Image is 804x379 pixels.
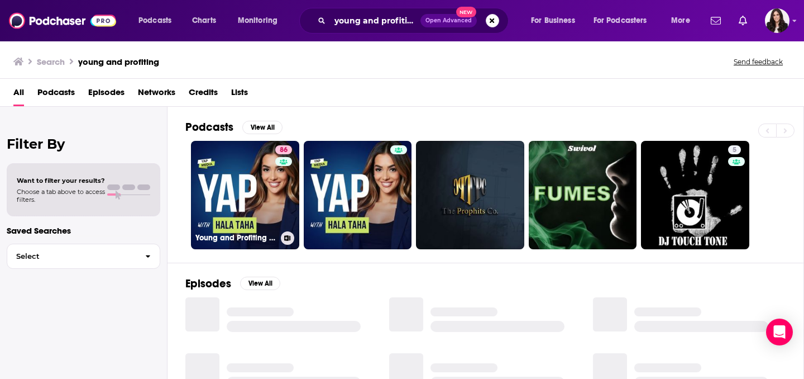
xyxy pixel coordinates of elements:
img: User Profile [765,8,789,33]
span: Logged in as RebeccaShapiro [765,8,789,33]
button: open menu [131,12,186,30]
a: 86 [275,145,292,154]
p: Saved Searches [7,225,160,236]
button: open menu [230,12,292,30]
button: Show profile menu [765,8,789,33]
a: Show notifications dropdown [734,11,752,30]
a: Podcasts [37,83,75,106]
a: Networks [138,83,175,106]
button: open menu [663,12,704,30]
span: New [456,7,476,17]
span: 5 [733,145,736,156]
h2: Episodes [185,277,231,291]
a: Lists [231,83,248,106]
button: Select [7,244,160,269]
h2: Podcasts [185,120,233,134]
span: For Business [531,13,575,29]
a: Charts [185,12,223,30]
a: PodcastsView All [185,120,283,134]
div: Open Intercom Messenger [766,319,793,345]
h3: young and profiting [78,56,159,67]
img: Podchaser - Follow, Share and Rate Podcasts [9,10,116,31]
button: Send feedback [730,57,786,67]
span: Charts [192,13,216,29]
span: Want to filter your results? [17,177,105,184]
span: For Podcasters [594,13,647,29]
div: Search podcasts, credits, & more... [310,8,519,34]
span: Choose a tab above to access filters. [17,188,105,203]
h3: Young and Profiting with [PERSON_NAME] (Entrepreneurship, Sales, Marketing) [195,233,276,243]
h3: Search [37,56,65,67]
a: Show notifications dropdown [706,11,725,30]
span: Select [7,253,136,260]
h2: Filter By [7,136,160,152]
a: Credits [189,83,218,106]
button: open menu [586,12,663,30]
a: All [13,83,24,106]
span: More [671,13,690,29]
a: EpisodesView All [185,277,280,291]
a: 86Young and Profiting with [PERSON_NAME] (Entrepreneurship, Sales, Marketing) [191,141,299,249]
button: Open AdvancedNew [420,14,477,27]
span: Open Advanced [425,18,472,23]
button: View All [240,277,280,290]
input: Search podcasts, credits, & more... [330,12,420,30]
button: View All [242,121,283,134]
a: 5 [728,145,741,154]
a: 5 [641,141,749,249]
span: 86 [280,145,288,156]
a: Episodes [88,83,125,106]
button: open menu [523,12,589,30]
span: Monitoring [238,13,277,29]
span: Podcasts [138,13,171,29]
